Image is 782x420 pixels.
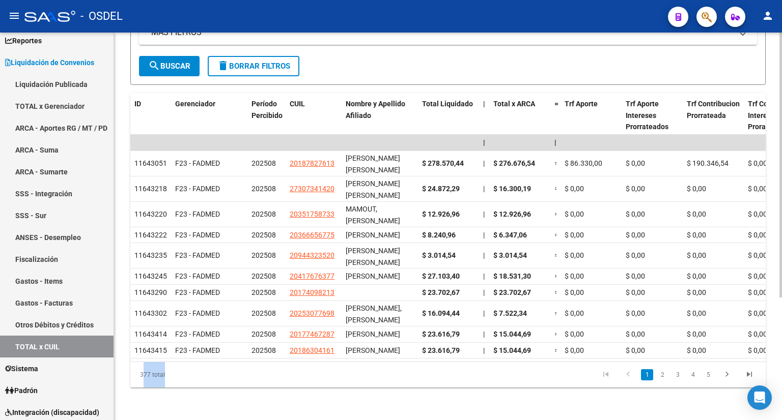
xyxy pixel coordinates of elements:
[483,210,485,218] span: |
[418,93,479,138] datatable-header-cell: Total Liquidado
[565,309,584,317] span: $ 0,00
[175,288,220,296] span: F23 - FADMED
[175,210,220,218] span: F23 - FADMED
[290,251,334,259] span: 20944323520
[483,309,485,317] span: |
[626,288,645,296] span: $ 0,00
[748,346,767,354] span: $ 0,00
[346,179,400,199] span: [PERSON_NAME] [PERSON_NAME]
[626,272,645,280] span: $ 0,00
[175,159,220,167] span: F23 - FADMED
[252,159,276,167] span: 202508
[656,369,668,380] a: 2
[483,346,485,354] span: |
[626,185,645,193] span: $ 0,00
[748,288,767,296] span: $ 0,00
[554,159,558,167] span: =
[422,251,456,259] span: $ 3.014,54
[565,100,598,108] span: Trf Aporte
[748,185,767,193] span: $ 0,00
[346,231,400,239] span: [PERSON_NAME]
[5,35,42,46] span: Reportes
[346,272,400,280] span: [PERSON_NAME]
[483,272,485,280] span: |
[554,288,558,296] span: =
[565,330,584,338] span: $ 0,00
[565,251,584,259] span: $ 0,00
[565,346,584,354] span: $ 0,00
[134,159,167,167] span: 11643051
[290,288,334,296] span: 20174098213
[175,231,220,239] span: F23 - FADMED
[565,159,602,167] span: $ 86.330,00
[175,309,220,317] span: F23 - FADMED
[687,369,699,380] a: 4
[554,138,556,146] span: |
[687,100,740,119] span: Trf Contribucion Prorrateada
[701,366,716,383] li: page 5
[290,231,334,239] span: 20366656775
[80,5,123,27] span: - OSDEL
[252,346,276,354] span: 202508
[5,385,38,396] span: Padrón
[134,231,167,239] span: 11643222
[626,159,645,167] span: $ 0,00
[626,346,645,354] span: $ 0,00
[747,385,772,410] div: Open Intercom Messenger
[252,309,276,317] span: 202508
[346,205,400,225] span: MAMOUT, [PERSON_NAME]
[748,330,767,338] span: $ 0,00
[554,330,558,338] span: =
[290,272,334,280] span: 20417676377
[346,304,402,324] span: [PERSON_NAME], [PERSON_NAME]
[717,369,737,380] a: go to next page
[134,330,167,338] span: 11643414
[670,366,685,383] li: page 3
[554,210,558,218] span: =
[641,369,653,380] a: 1
[252,185,276,193] span: 202508
[672,369,684,380] a: 3
[748,272,767,280] span: $ 0,00
[626,330,645,338] span: $ 0,00
[687,330,706,338] span: $ 0,00
[290,159,334,167] span: 20187827613
[134,100,141,108] span: ID
[5,407,99,418] span: Integración (discapacidad)
[493,330,531,338] span: $ 15.044,69
[748,231,767,239] span: $ 0,00
[422,309,460,317] span: $ 16.094,44
[565,272,584,280] span: $ 0,00
[687,288,706,296] span: $ 0,00
[554,346,558,354] span: =
[422,288,460,296] span: $ 23.702,67
[252,272,276,280] span: 202508
[252,251,276,259] span: 202508
[479,93,489,138] datatable-header-cell: |
[422,100,473,108] span: Total Liquidado
[290,330,334,338] span: 20177467287
[554,231,558,239] span: =
[748,309,767,317] span: $ 0,00
[483,251,485,259] span: |
[687,210,706,218] span: $ 0,00
[493,231,527,239] span: $ 6.347,06
[208,56,299,76] button: Borrar Filtros
[346,346,400,354] span: [PERSON_NAME]
[171,93,247,138] datatable-header-cell: Gerenciador
[748,251,767,259] span: $ 0,00
[134,210,167,218] span: 11643220
[8,10,20,22] mat-icon: menu
[483,159,485,167] span: |
[422,159,464,167] span: $ 278.570,44
[683,93,744,138] datatable-header-cell: Trf Contribucion Prorrateada
[596,369,616,380] a: go to first page
[565,231,584,239] span: $ 0,00
[762,10,774,22] mat-icon: person
[493,251,527,259] span: $ 3.014,54
[493,288,531,296] span: $ 23.702,67
[493,185,531,193] span: $ 16.300,19
[687,185,706,193] span: $ 0,00
[130,362,256,387] div: 377 total
[134,346,167,354] span: 11643415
